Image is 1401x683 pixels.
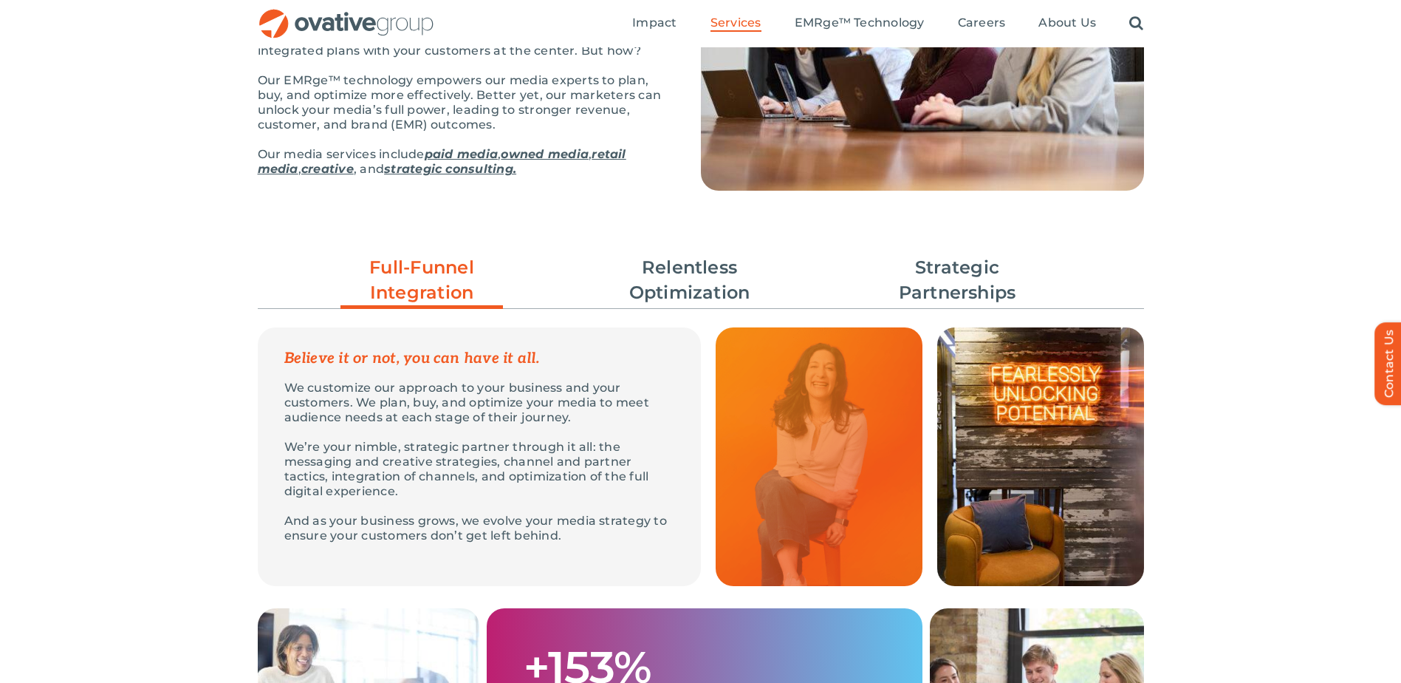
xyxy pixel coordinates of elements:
[876,255,1038,305] a: Strategic Partnerships
[258,73,664,132] p: Our EMRge™ technology empowers our media experts to plan, buy, and optimize more effectively. Bet...
[958,16,1006,32] a: Careers
[632,16,676,30] span: Impact
[258,7,435,21] a: OG_Full_horizontal_RGB
[284,351,674,366] p: Believe it or not, you can have it all.
[258,248,1144,313] ul: Post Filters
[1038,16,1096,32] a: About Us
[958,16,1006,30] span: Careers
[340,255,503,313] a: Full-Funnel Integration
[1038,16,1096,30] span: About Us
[937,327,1144,586] img: Media – Grid 1
[258,147,626,176] a: retail media
[501,147,589,161] a: owned media
[795,16,925,30] span: EMRge™ Technology
[795,16,925,32] a: EMRge™ Technology
[258,147,664,177] p: Our media services include , , , , and
[710,16,761,30] span: Services
[425,147,498,161] a: paid media
[1129,16,1143,32] a: Search
[284,440,674,499] p: We’re your nimble, strategic partner through it all: the messaging and creative strategies, chann...
[301,162,354,176] a: creative
[284,381,674,425] p: We customize our approach to your business and your customers. We plan, buy, and optimize your me...
[384,162,516,176] a: strategic consulting.
[284,514,674,543] p: And as your business grows, we evolve your media strategy to ensure your customers don’t get left...
[710,16,761,32] a: Services
[632,16,676,32] a: Impact
[609,255,771,305] a: Relentless Optimization
[716,327,922,586] img: Media – Grid Quote 1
